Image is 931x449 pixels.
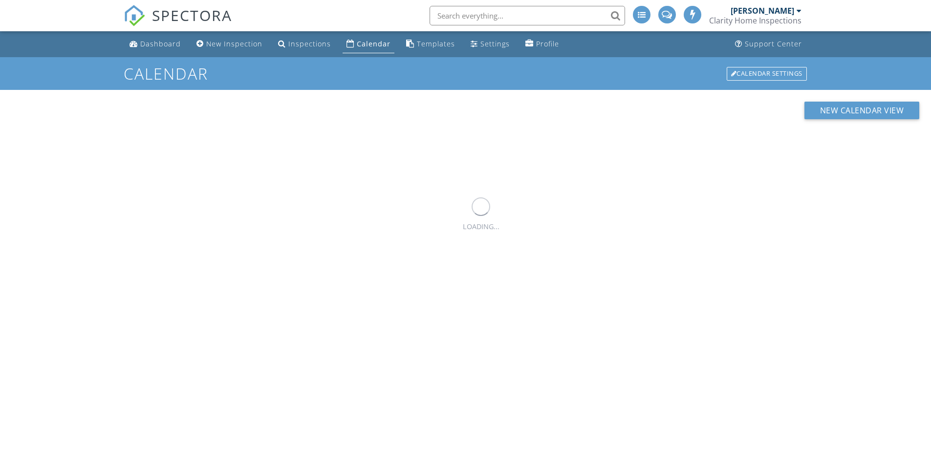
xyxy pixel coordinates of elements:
a: SPECTORA [124,13,232,34]
div: Profile [536,39,559,48]
a: Settings [467,35,514,53]
a: New Inspection [193,35,266,53]
a: Calendar Settings [726,66,808,82]
a: Profile [521,35,563,53]
div: New Inspection [206,39,262,48]
div: Dashboard [140,39,181,48]
h1: Calendar [124,65,808,82]
div: Templates [417,39,455,48]
div: [PERSON_NAME] [731,6,794,16]
a: Dashboard [126,35,185,53]
div: Clarity Home Inspections [709,16,801,25]
img: The Best Home Inspection Software - Spectora [124,5,145,26]
button: New Calendar View [804,102,920,119]
div: Calendar Settings [727,67,807,81]
input: Search everything... [430,6,625,25]
div: Settings [480,39,510,48]
a: Support Center [731,35,806,53]
div: Calendar [357,39,390,48]
div: Inspections [288,39,331,48]
a: Templates [402,35,459,53]
div: LOADING... [463,221,499,232]
div: Support Center [745,39,802,48]
a: Inspections [274,35,335,53]
span: SPECTORA [152,5,232,25]
a: Calendar [343,35,394,53]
